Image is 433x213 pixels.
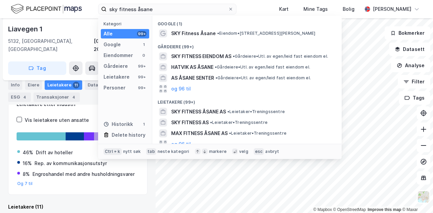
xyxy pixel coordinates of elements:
[17,181,33,186] button: Og 7 til
[209,149,227,154] div: markere
[94,37,147,53] div: [GEOGRAPHIC_DATA], 207/128
[107,4,228,14] input: Søk på adresse, matrikkel, gårdeiere, leietakere eller personer
[137,74,146,80] div: 99+
[171,63,213,71] span: HATVIK AS ÅSANE
[303,5,328,13] div: Mine Tags
[229,131,231,136] span: •
[35,159,107,167] div: Rep. av kommunikasjonsutstyr
[25,116,89,124] div: Vis leietakere uten ansatte
[104,21,149,26] div: Kategori
[215,64,310,70] span: Gårdeiere • Utl. av egen/leid fast eiendom el.
[233,54,235,59] span: •
[8,37,94,53] div: 5132, [GEOGRAPHIC_DATA], [GEOGRAPHIC_DATA]
[32,170,135,178] div: Engroshandel med andre husholdningsvarer
[343,5,355,13] div: Bolig
[227,109,285,114] span: Leietaker • Treningssentre
[11,3,82,15] img: logo.f888ab2527a4732fd821a326f86c7f29.svg
[25,80,42,90] div: Eiere
[210,120,212,125] span: •
[104,41,121,49] div: Google
[229,131,287,136] span: Leietaker • Treningssentre
[217,31,316,36] span: Eiendom • [STREET_ADDRESS][PERSON_NAME]
[215,75,218,80] span: •
[239,149,248,154] div: velg
[73,82,79,88] div: 11
[171,140,191,148] button: og 96 til
[45,80,82,90] div: Leietakere
[279,5,289,13] div: Kart
[158,149,189,154] div: neste kategori
[389,43,430,56] button: Datasett
[8,61,66,75] button: Tag
[152,39,342,51] div: Gårdeiere (99+)
[171,118,209,127] span: SKY FITNESS AS
[104,84,126,92] div: Personer
[399,91,430,105] button: Tags
[104,148,122,155] div: Ctrl + k
[8,24,44,34] div: Liavegen 1
[141,42,146,47] div: 1
[313,207,332,212] a: Mapbox
[70,94,77,101] div: 4
[23,149,33,157] div: 46%
[215,64,217,70] span: •
[368,207,401,212] a: Improve this map
[385,26,430,40] button: Bokmerker
[104,51,133,59] div: Eiendommer
[254,148,264,155] div: esc
[217,31,219,36] span: •
[8,92,31,102] div: ESG
[112,131,145,139] div: Delete history
[391,59,430,72] button: Analyse
[227,109,229,114] span: •
[171,108,226,116] span: SKY FITNESS ÅSANE AS
[399,181,433,213] iframe: Chat Widget
[36,149,73,157] div: Drift av hoteller
[399,181,433,213] div: Kontrollprogram for chat
[85,80,110,90] div: Datasett
[171,129,228,137] span: MAX FITNESS ÅSANE AS
[210,120,268,125] span: Leietaker • Treningssentre
[33,92,80,102] div: Transaksjoner
[265,149,279,154] div: avbryt
[104,62,128,70] div: Gårdeiere
[373,5,411,13] div: [PERSON_NAME]
[141,122,146,127] div: 1
[23,170,30,178] div: 8%
[137,85,146,90] div: 99+
[171,74,214,82] span: AS ÅSANE SENTER
[333,207,366,212] a: OpenStreetMap
[215,75,311,81] span: Gårdeiere • Utl. av egen/leid fast eiendom el.
[104,73,130,81] div: Leietakere
[21,94,28,101] div: 4
[171,29,216,37] span: SKY Fitness Åsane
[104,120,133,128] div: Historikk
[8,80,22,90] div: Info
[152,94,342,106] div: Leietakere (99+)
[152,16,342,28] div: Google (1)
[23,159,32,167] div: 16%
[233,54,328,59] span: Gårdeiere • Utl. av egen/leid fast eiendom el.
[137,31,146,36] div: 99+
[8,203,147,211] div: Leietakere (11)
[146,148,156,155] div: tab
[137,63,146,69] div: 99+
[123,149,141,154] div: nytt søk
[171,85,191,93] button: og 96 til
[104,30,113,38] div: Alle
[171,52,231,60] span: SKY FITNESS EIENDOM AS
[398,75,430,88] button: Filter
[141,53,146,58] div: 0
